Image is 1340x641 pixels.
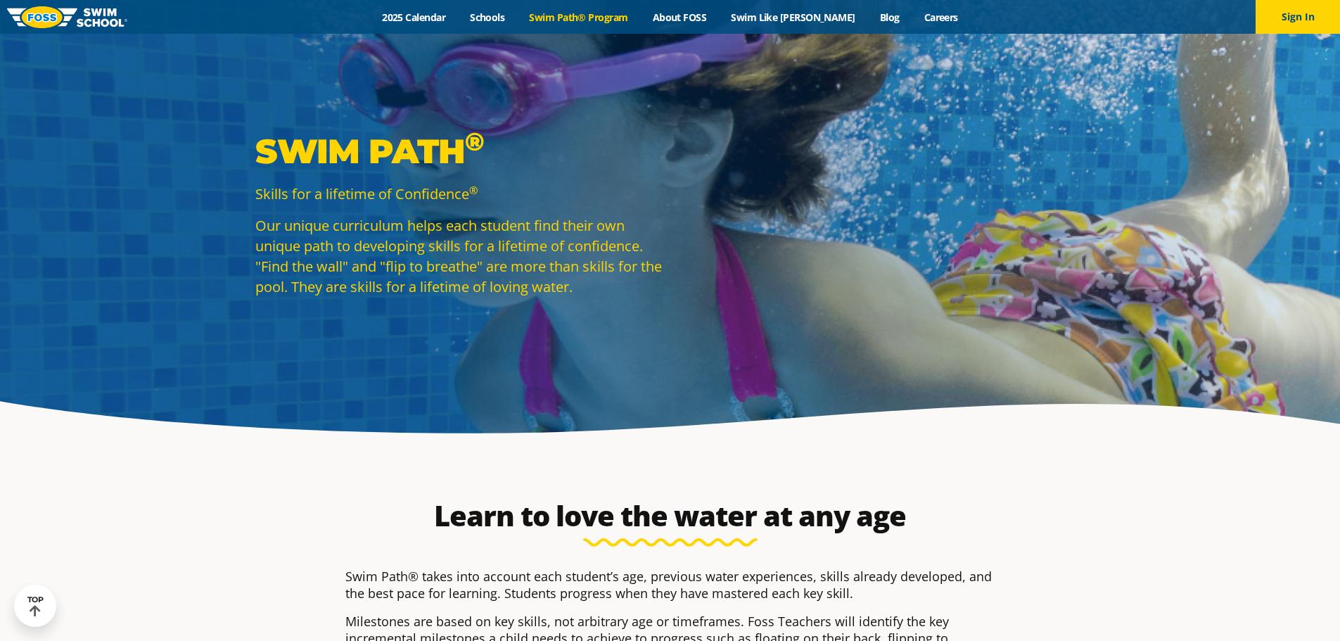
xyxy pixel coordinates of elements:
[517,11,640,24] a: Swim Path® Program
[719,11,868,24] a: Swim Like [PERSON_NAME]
[255,215,663,297] p: Our unique curriculum helps each student find their own unique path to developing skills for a li...
[27,595,44,617] div: TOP
[7,6,127,28] img: FOSS Swim School Logo
[255,130,663,172] p: Swim Path
[338,499,1002,533] h2: Learn to love the water at any age
[640,11,719,24] a: About FOSS
[465,126,484,157] sup: ®
[867,11,912,24] a: Blog
[255,184,663,204] p: Skills for a lifetime of Confidence
[458,11,517,24] a: Schools
[912,11,970,24] a: Careers
[469,183,478,197] sup: ®
[345,568,995,602] p: Swim Path® takes into account each student’s age, previous water experiences, skills already deve...
[370,11,458,24] a: 2025 Calendar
